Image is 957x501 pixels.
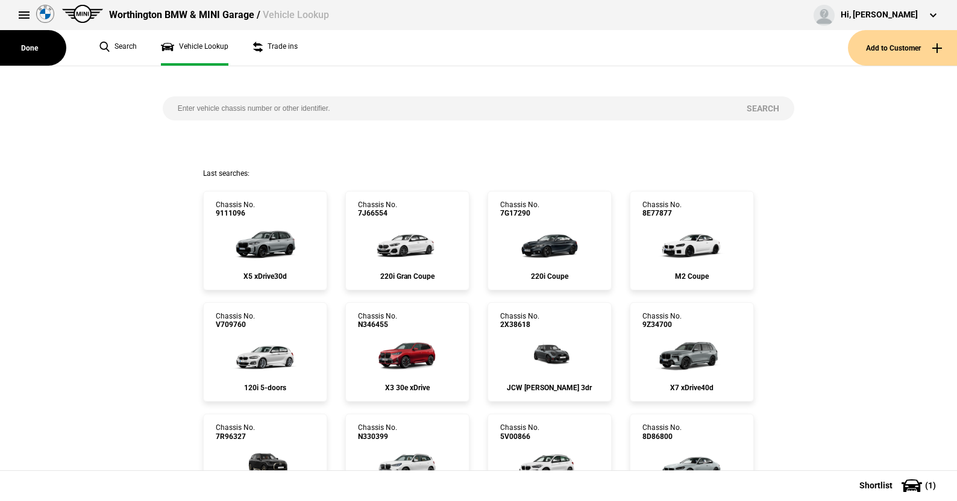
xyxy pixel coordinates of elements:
a: Search [99,30,137,66]
div: Chassis No. [642,423,682,441]
div: 220i Gran Coupe [358,272,457,281]
img: cosySec [233,441,298,489]
img: cosySec [367,218,447,266]
div: Chassis No. [358,201,397,218]
img: bmw.png [36,5,54,23]
div: 220i Coupe [500,272,599,281]
div: Chassis No. [358,423,397,441]
div: Chassis No. [216,201,255,218]
div: Chassis No. [216,312,255,329]
button: Shortlist(1) [841,470,957,500]
button: Search [732,96,794,120]
img: cosySec [518,329,582,378]
div: M2 Coupe [642,272,741,281]
div: JCW [PERSON_NAME] 3dr [500,384,599,392]
div: Chassis No. [642,201,682,218]
div: Chassis No. [642,312,682,329]
div: Chassis No. [216,423,255,441]
img: cosySec [225,218,305,266]
div: Chassis No. [358,312,397,329]
span: N346455 [358,320,397,329]
a: Vehicle Lookup [161,30,228,66]
div: Chassis No. [500,423,539,441]
input: Enter vehicle chassis number or other identifier. [163,96,732,120]
img: cosySec [367,441,447,489]
span: N330399 [358,432,397,441]
img: cosySec [651,441,732,489]
img: cosySec [367,329,447,378]
span: V709760 [216,320,255,329]
span: 9Z34700 [642,320,682,329]
span: 7R96327 [216,432,255,441]
img: cosySec [651,329,732,378]
span: 2X38618 [500,320,539,329]
div: X3 30e xDrive [358,384,457,392]
img: cosySec [225,329,305,378]
span: Vehicle Lookup [263,9,329,20]
img: cosySec [509,218,589,266]
img: cosySec [651,218,732,266]
a: Trade ins [253,30,298,66]
img: cosySec [509,441,589,489]
span: 5V00866 [500,432,539,441]
span: ( 1 ) [925,481,936,490]
span: Shortlist [859,481,893,490]
span: 9111096 [216,209,255,217]
div: X7 xDrive40d [642,384,741,392]
div: Hi, [PERSON_NAME] [841,9,918,21]
div: 120i 5-doors [216,384,315,392]
span: Last searches: [203,169,249,178]
span: 7G17290 [500,209,539,217]
div: Chassis No. [500,201,539,218]
span: 8E77877 [642,209,682,217]
span: 8D86800 [642,432,682,441]
div: Chassis No. [500,312,539,329]
span: 7J66554 [358,209,397,217]
button: Add to Customer [848,30,957,66]
img: mini.png [62,5,103,23]
div: Worthington BMW & MINI Garage / [109,8,329,22]
div: X5 xDrive30d [216,272,315,281]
